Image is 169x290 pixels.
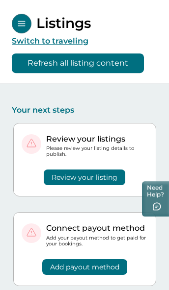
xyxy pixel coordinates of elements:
p: Listings [36,15,91,31]
p: Your next steps [12,105,157,115]
button: Switch to traveling [12,36,88,46]
p: Connect payout method [46,223,148,233]
p: Add your payout method to get paid for your bookings. [46,235,148,247]
p: Please review your listing details to publish. [46,145,148,157]
button: Add payout method [42,259,127,275]
button: Open Menu [12,14,31,33]
button: Refresh all listing content [12,53,144,73]
p: Review your listings [46,134,148,144]
button: Review your listing [44,169,125,185]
